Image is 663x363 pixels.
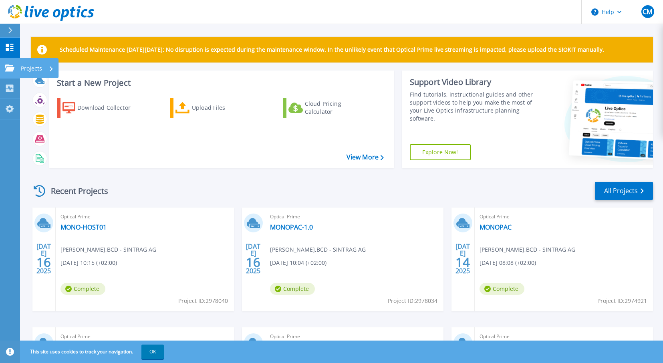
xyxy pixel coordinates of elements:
span: Optical Prime [60,212,229,221]
span: 14 [455,259,470,266]
span: This site uses cookies to track your navigation. [22,345,164,359]
a: Upload Files [170,98,259,118]
span: 16 [246,259,260,266]
span: Project ID: 2978034 [388,296,437,305]
div: Support Video Library [410,77,537,87]
a: All Projects [595,182,653,200]
div: [DATE] 2025 [246,244,261,273]
span: Complete [60,283,105,295]
div: Cloud Pricing Calculator [305,100,369,116]
span: CM [643,8,652,15]
div: Recent Projects [31,181,119,201]
a: MONO-HOST01 [60,223,107,231]
span: Complete [480,283,524,295]
span: Optical Prime [480,212,648,221]
span: 16 [36,259,51,266]
span: [DATE] 10:04 (+02:00) [270,258,326,267]
span: [PERSON_NAME] , BCD - SINTRAG AG [270,245,366,254]
div: Download Collector [77,100,141,116]
div: Find tutorials, instructional guides and other support videos to help you make the most of your L... [410,91,537,123]
div: [DATE] 2025 [36,244,51,273]
button: OK [141,345,164,359]
a: View More [347,153,384,161]
span: Optical Prime [270,212,439,221]
span: Optical Prime [60,332,229,341]
p: Scheduled Maintenance [DATE][DATE]: No disruption is expected during the maintenance window. In t... [60,46,604,53]
div: [DATE] 2025 [455,244,470,273]
p: Projects [21,58,42,79]
span: [DATE] 08:08 (+02:00) [480,258,536,267]
span: [PERSON_NAME] , BCD - SINTRAG AG [60,245,156,254]
span: Complete [270,283,315,295]
span: Optical Prime [480,332,648,341]
a: Explore Now! [410,144,471,160]
a: MONOPAC [480,223,512,231]
h3: Start a New Project [57,79,383,87]
a: Download Collector [57,98,146,118]
span: Project ID: 2978040 [178,296,228,305]
span: [DATE] 10:15 (+02:00) [60,258,117,267]
a: Cloud Pricing Calculator [283,98,372,118]
span: Project ID: 2974921 [597,296,647,305]
span: Optical Prime [270,332,439,341]
a: MONOPAC-1.0 [270,223,313,231]
span: [PERSON_NAME] , BCD - SINTRAG AG [480,245,575,254]
div: Upload Files [192,100,256,116]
